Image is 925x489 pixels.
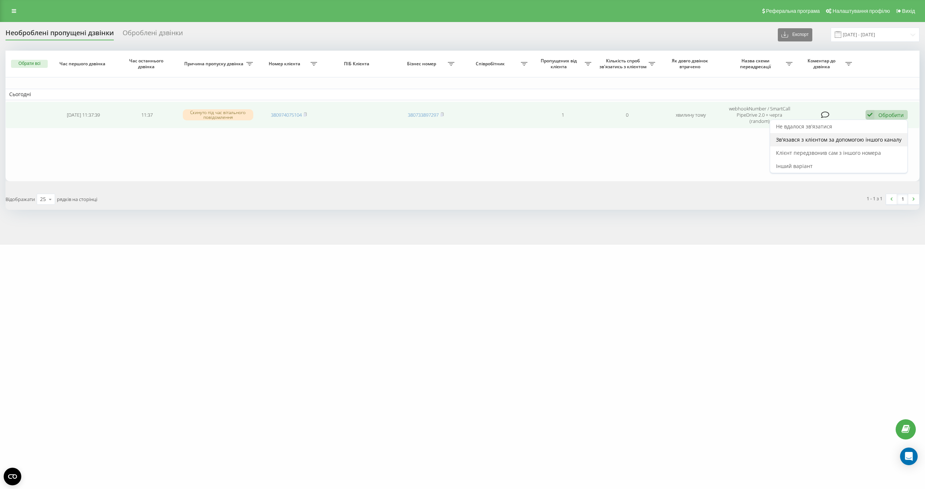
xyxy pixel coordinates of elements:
span: рядків на сторінці [57,196,97,202]
span: Час першого дзвінка [58,61,109,67]
span: Клієнт передзвонив сам з іншого номера [776,149,881,156]
span: Бізнес номер [398,61,447,67]
td: 11:37 [115,102,179,128]
td: хвилину тому [659,102,723,128]
span: Вихід [902,8,915,14]
div: Оброблені дзвінки [123,29,183,40]
div: 1 - 1 з 1 [867,195,882,202]
td: [DATE] 11:37:39 [51,102,115,128]
div: Обробити [878,112,904,118]
td: 1 [531,102,595,128]
a: 380733897297 [408,112,439,118]
div: Скинуто під час вітального повідомлення [183,109,253,120]
td: 0 [595,102,659,128]
button: Обрати всі [11,60,48,68]
span: Інший варіант [776,163,813,169]
button: Експорт [778,28,812,41]
span: Коментар до дзвінка [800,58,845,69]
span: Час останнього дзвінка [122,58,173,69]
button: Open CMP widget [4,468,21,485]
span: Налаштування профілю [832,8,890,14]
td: webhookNumber / SmartCall PipeDrive 2.0 + черга (random) [723,102,796,128]
span: Як довго дзвінок втрачено [665,58,717,69]
span: Відображати [6,196,35,202]
a: 1 [897,194,908,204]
span: Причина пропуску дзвінка [183,61,246,67]
span: Назва схеми переадресації [727,58,786,69]
div: Необроблені пропущені дзвінки [6,29,114,40]
div: Open Intercom Messenger [900,448,918,465]
div: 25 [40,196,46,203]
td: Сьогодні [6,89,919,100]
span: Пропущених від клієнта [535,58,585,69]
span: Кількість спроб зв'язатись з клієнтом [599,58,649,69]
span: Зв'язався з клієнтом за допомогою іншого каналу [776,136,902,143]
span: Не вдалося зв'язатися [776,123,832,130]
a: 380974075104 [271,112,302,118]
span: Номер клієнта [261,61,311,67]
span: Співробітник [462,61,521,67]
span: Реферальна програма [766,8,820,14]
span: ПІБ Клієнта [328,61,387,67]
